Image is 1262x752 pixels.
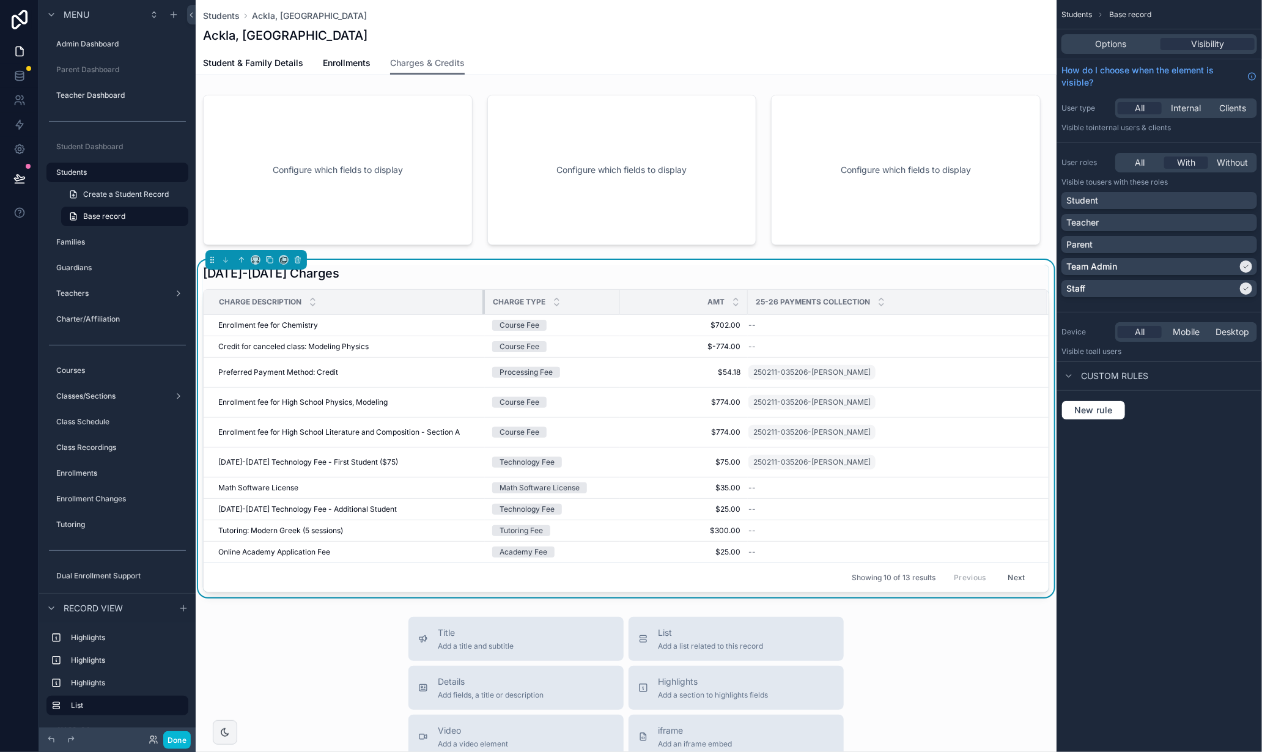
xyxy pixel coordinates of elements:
[753,397,871,407] span: 250211-035206-[PERSON_NAME]
[203,52,303,76] a: Student & Family Details
[1191,38,1224,50] span: Visibility
[218,504,397,514] span: [DATE]-[DATE] Technology Fee - Additional Student
[218,504,478,514] a: [DATE]-[DATE] Technology Fee - Additional Student
[218,367,478,377] a: Preferred Payment Method: Credit
[658,641,763,651] span: Add a list related to this record
[500,525,543,536] div: Tutoring Fee
[64,9,89,21] span: Menu
[56,142,186,152] label: Student Dashboard
[748,342,1033,352] a: --
[627,547,740,557] span: $25.00
[748,320,756,330] span: --
[1069,405,1118,416] span: New rule
[1066,194,1098,207] p: Student
[1096,38,1127,50] span: Options
[56,366,186,375] label: Courses
[218,320,478,330] a: Enrollment fee for Chemistry
[748,483,756,493] span: --
[61,185,188,204] a: Create a Student Record
[1135,102,1145,114] span: All
[492,320,613,331] a: Course Fee
[748,342,756,352] span: --
[658,627,763,639] span: List
[1173,326,1200,338] span: Mobile
[218,320,318,330] span: Enrollment fee for Chemistry
[748,526,1033,536] a: --
[748,504,1033,514] a: --
[46,463,188,483] a: Enrollments
[46,412,188,432] a: Class Schedule
[438,739,508,749] span: Add a video element
[629,666,844,710] button: HighlightsAdd a section to highlights fields
[203,10,240,22] span: Students
[56,65,186,75] label: Parent Dashboard
[83,212,125,221] span: Base record
[408,666,624,710] button: DetailsAdd fields, a title or description
[218,457,398,467] span: [DATE]-[DATE] Technology Fee - First Student ($75)
[658,690,768,700] span: Add a section to highlights fields
[1061,64,1257,89] a: How do I choose when the element is visible?
[408,617,624,661] button: TitleAdd a title and subtitle
[46,386,188,406] a: Classes/Sections
[627,320,740,330] span: $702.00
[748,504,756,514] span: --
[56,289,169,298] label: Teachers
[1081,370,1148,382] span: Custom rules
[39,622,196,728] div: scrollable content
[627,342,740,352] a: $-774.00
[627,483,740,493] a: $35.00
[46,137,188,157] a: Student Dashboard
[748,422,1033,442] a: 250211-035206-[PERSON_NAME]
[64,602,123,614] span: Record view
[492,341,613,352] a: Course Fee
[748,365,876,380] a: 250211-035206-[PERSON_NAME]
[748,395,876,410] a: 250211-035206-[PERSON_NAME]
[1061,177,1257,187] p: Visible to
[852,573,935,583] span: Showing 10 of 13 results
[492,525,613,536] a: Tutoring Fee
[438,676,544,688] span: Details
[56,494,186,504] label: Enrollment Changes
[252,10,367,22] a: Ackla, [GEOGRAPHIC_DATA]
[71,678,183,688] label: Highlights
[218,367,338,377] span: Preferred Payment Method: Credit
[1172,102,1201,114] span: Internal
[756,297,870,307] span: 25-26 payments collection
[46,34,188,54] a: Admin Dashboard
[323,57,371,69] span: Enrollments
[323,52,371,76] a: Enrollments
[748,547,756,557] span: --
[753,457,871,467] span: 250211-035206-[PERSON_NAME]
[71,701,179,710] label: List
[203,27,367,44] h1: Ackla, [GEOGRAPHIC_DATA]
[218,526,478,536] a: Tutoring: Modern Greek (5 sessions)
[748,452,1033,472] a: 250211-035206-[PERSON_NAME]
[748,526,756,536] span: --
[627,526,740,536] a: $300.00
[56,417,186,427] label: Class Schedule
[627,367,740,377] a: $54.18
[1066,282,1085,295] p: Staff
[218,397,388,407] span: Enrollment fee for High School Physics, Modeling
[627,427,740,437] a: $774.00
[56,443,186,452] label: Class Recordings
[500,504,555,515] div: Technology Fee
[1216,326,1250,338] span: Desktop
[61,207,188,226] a: Base record
[203,57,303,69] span: Student & Family Details
[753,427,871,437] span: 250211-035206-[PERSON_NAME]
[1093,123,1171,132] span: Internal users & clients
[218,457,478,467] a: [DATE]-[DATE] Technology Fee - First Student ($75)
[492,504,613,515] a: Technology Fee
[492,457,613,468] a: Technology Fee
[203,265,339,282] h1: [DATE]-[DATE] Charges
[748,425,876,440] a: 250211-035206-[PERSON_NAME]
[1066,216,1099,229] p: Teacher
[56,168,181,177] label: Students
[748,455,876,470] a: 250211-035206-[PERSON_NAME]
[218,427,478,437] a: Enrollment fee for High School Literature and Composition - Section A
[218,427,460,437] span: Enrollment fee for High School Literature and Composition - Section A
